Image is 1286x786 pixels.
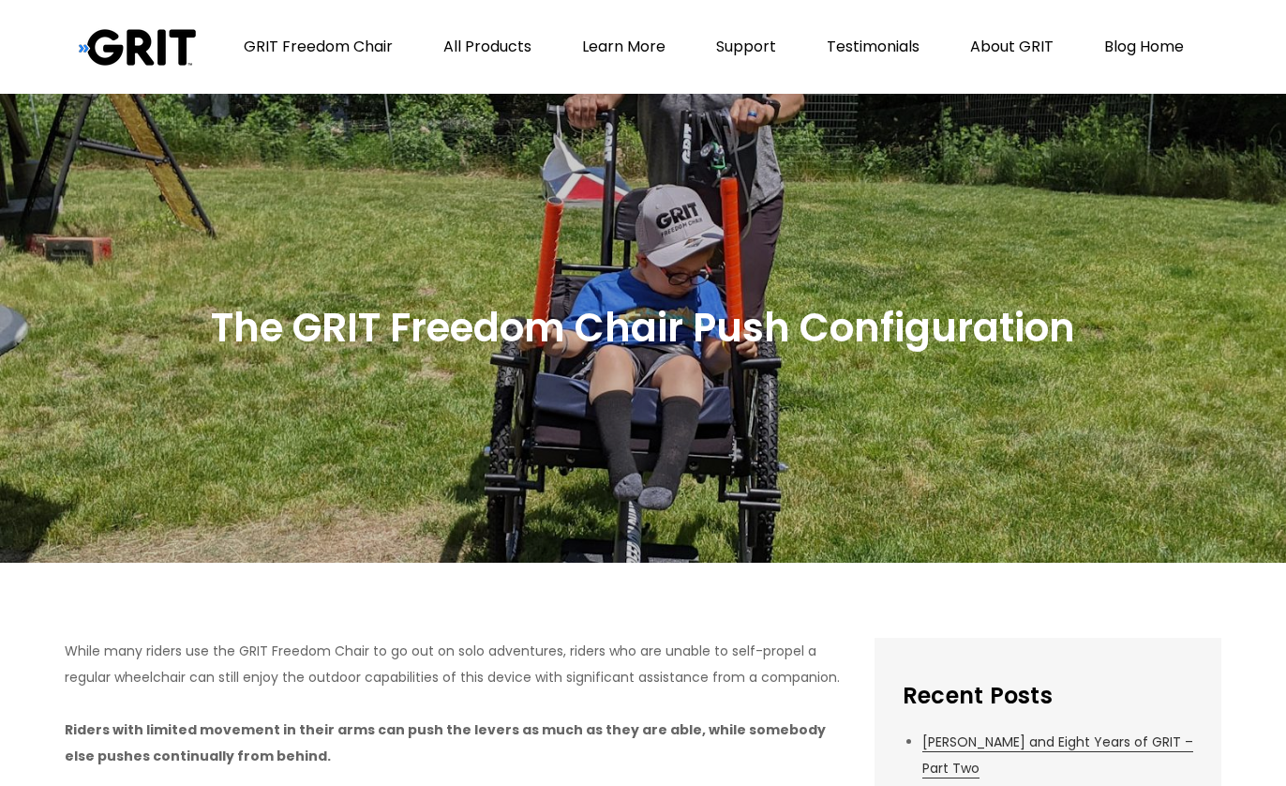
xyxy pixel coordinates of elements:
h2: The GRIT Freedom Chair Push Configuration [211,303,1075,355]
a: [PERSON_NAME] and Eight Years of GRIT – Part Two [922,733,1193,778]
img: Grit Blog [79,28,196,67]
strong: Riders with limited movement in their arms can push the levers as much as they are able, while so... [65,694,826,765]
p: While many riders use the GRIT Freedom Chair to go out on solo adventures, riders who are unable ... [65,638,846,769]
h2: Recent Posts [903,681,1193,710]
